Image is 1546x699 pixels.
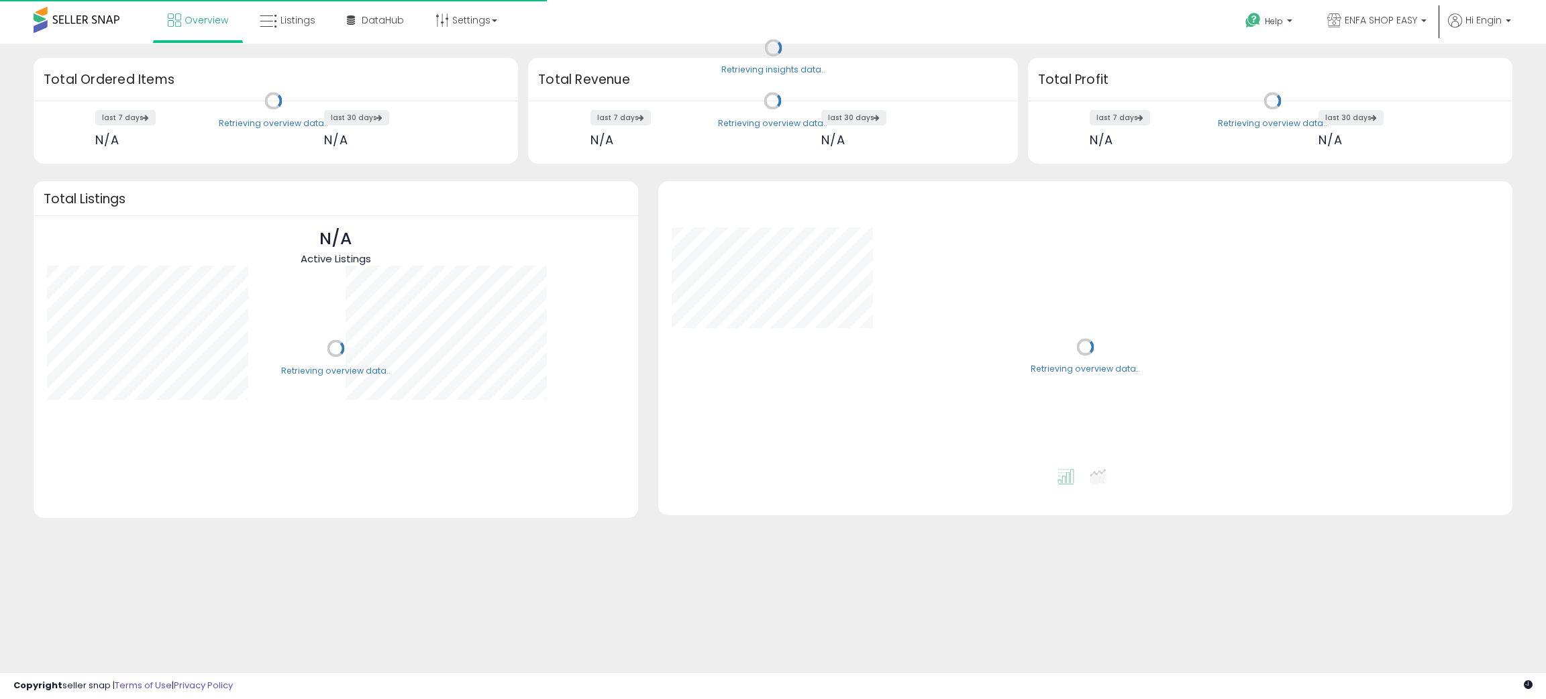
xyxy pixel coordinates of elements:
[1235,2,1306,44] a: Help
[362,13,404,27] span: DataHub
[185,13,228,27] span: Overview
[280,13,315,27] span: Listings
[1465,13,1502,27] span: Hi Engin
[1265,15,1283,27] span: Help
[1345,13,1417,27] span: ENFA SHOP EASY
[1218,117,1327,129] div: Retrieving overview data..
[281,365,391,377] div: Retrieving overview data..
[1245,12,1261,29] i: Get Help
[718,117,827,129] div: Retrieving overview data..
[1031,364,1140,376] div: Retrieving overview data..
[219,117,328,129] div: Retrieving overview data..
[1448,13,1511,44] a: Hi Engin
